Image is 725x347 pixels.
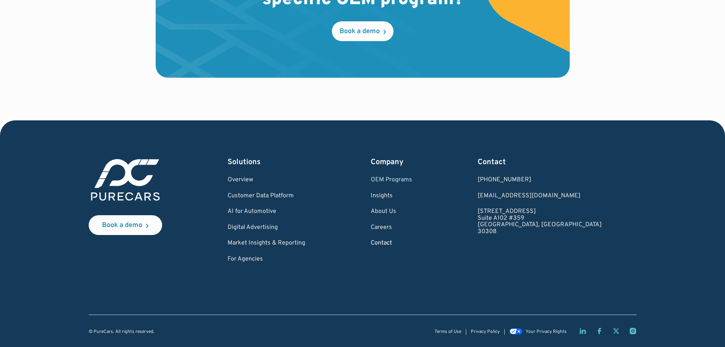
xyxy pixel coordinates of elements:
[228,157,305,168] div: Solutions
[371,177,412,184] a: OEM Programs
[228,224,305,231] a: Digital Advertising
[102,222,142,229] div: Book a demo
[371,193,412,200] a: Insights
[228,193,305,200] a: Customer Data Platform
[89,157,162,203] img: purecars logo
[478,208,602,235] a: [STREET_ADDRESS]Suite A102 #359[GEOGRAPHIC_DATA], [GEOGRAPHIC_DATA]30308
[509,329,566,334] a: Your Privacy Rights
[371,157,412,168] div: Company
[478,157,602,168] div: Contact
[478,193,602,200] a: Email us
[228,256,305,263] a: For Agencies
[471,329,500,334] a: Privacy Policy
[339,28,380,35] div: Book a demo
[371,208,412,215] a: About Us
[371,224,412,231] a: Careers
[228,240,305,247] a: Market Insights & Reporting
[596,327,603,335] a: Facebook page
[332,21,394,41] a: Book a demo
[478,177,602,184] div: [PHONE_NUMBER]
[228,177,305,184] a: Overview
[579,327,586,335] a: LinkedIn page
[435,329,461,334] a: Terms of Use
[629,327,637,335] a: Instagram page
[89,329,155,334] div: © PureCars. All rights reserved.
[371,240,412,247] a: Contact
[228,208,305,215] a: AI for Automotive
[612,327,620,335] a: Twitter X page
[526,329,567,334] div: Your Privacy Rights
[89,215,162,235] a: Book a demo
